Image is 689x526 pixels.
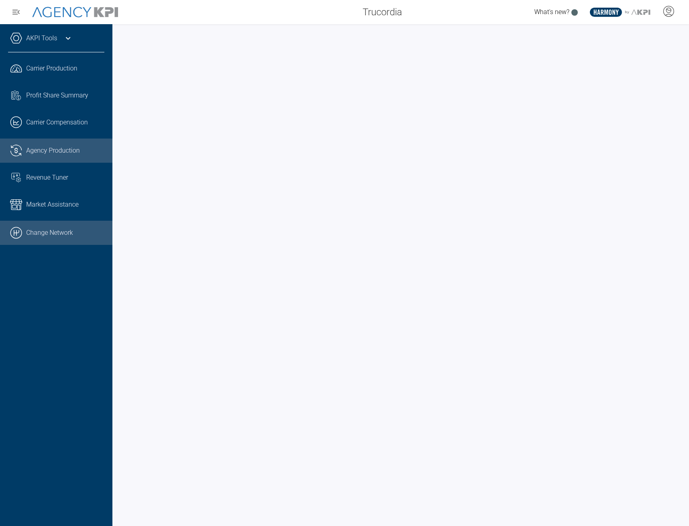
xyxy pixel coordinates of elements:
[534,8,569,16] span: What's new?
[26,91,88,100] span: Profit Share Summary
[26,118,88,127] span: Carrier Compensation
[26,146,80,155] span: Agency Production
[26,200,79,209] span: Market Assistance
[32,7,118,18] img: AgencyKPI
[26,33,57,43] a: AKPI Tools
[26,64,77,73] span: Carrier Production
[26,173,68,182] span: Revenue Tuner
[363,5,402,19] span: Trucordia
